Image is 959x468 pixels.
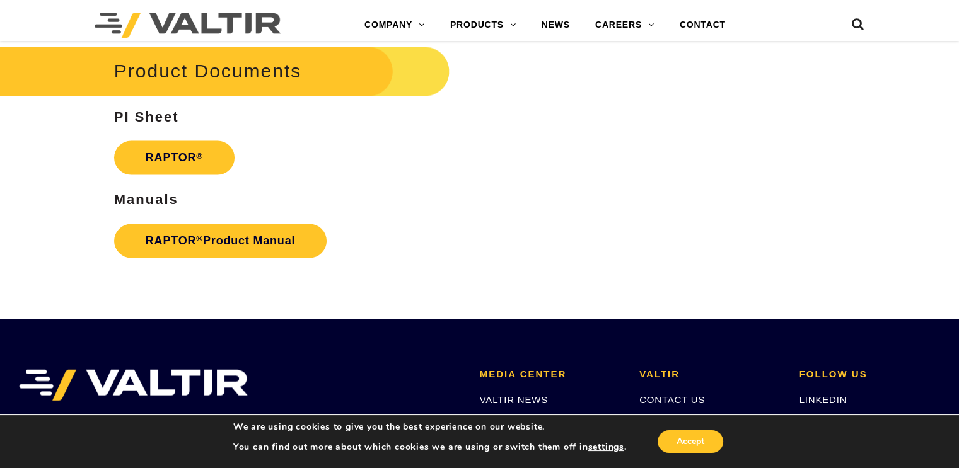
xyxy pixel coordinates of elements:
h2: MEDIA CENTER [480,369,620,380]
sup: ® [196,151,203,161]
sup: ® [196,234,203,243]
h2: FOLLOW US [799,369,940,380]
a: NEWS [529,13,583,38]
a: CONTACT US [639,394,705,404]
a: RAPTOR® [114,140,235,174]
a: PRODUCTS [438,13,529,38]
strong: Manuals [114,191,178,207]
button: settings [588,442,624,453]
strong: PI Sheet [114,109,179,125]
img: VALTIR [19,369,248,401]
a: CONTACT [667,13,738,38]
a: CAREERS [583,13,667,38]
img: Valtir [95,13,281,38]
strong: RAPTOR [146,151,203,164]
button: Accept [658,430,723,453]
p: You can find out more about which cookies we are using or switch them off in . [233,442,627,453]
a: VALTIR NEWS [480,394,548,404]
a: COMPANY [352,13,438,38]
p: We are using cookies to give you the best experience on our website. [233,421,627,433]
a: LINKEDIN [799,394,847,404]
a: RAPTOR®Product Manual [114,224,327,258]
h2: VALTIR [639,369,780,380]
